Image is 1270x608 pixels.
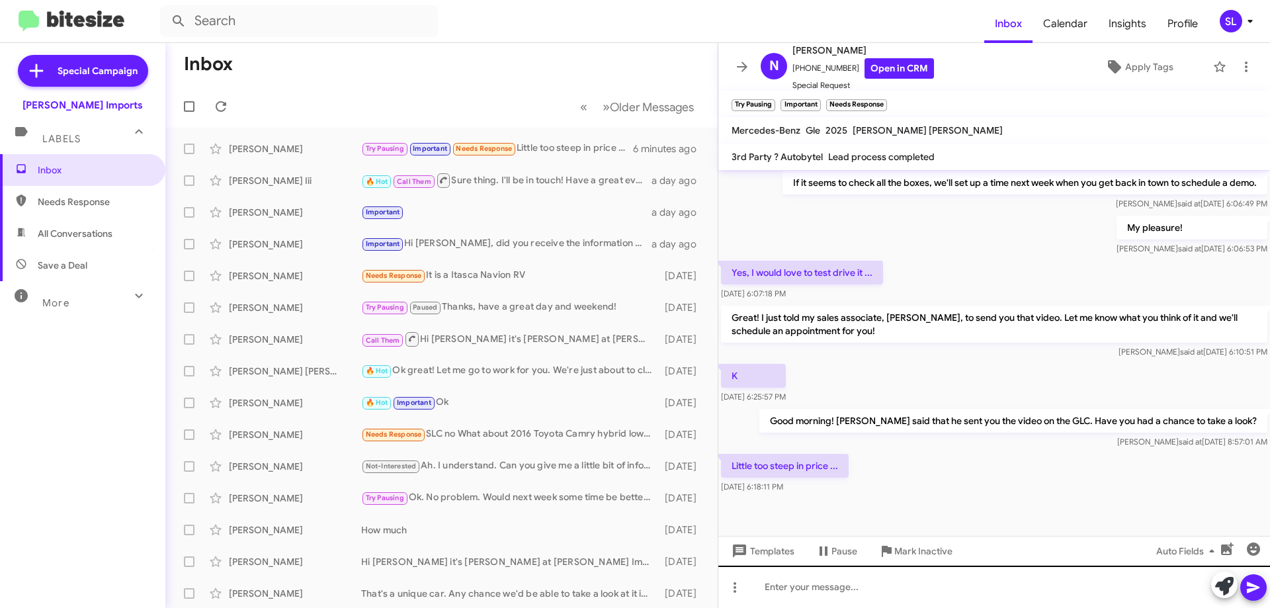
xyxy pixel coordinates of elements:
[718,539,805,563] button: Templates
[732,99,775,111] small: Try Pausing
[658,428,707,441] div: [DATE]
[792,58,934,79] span: [PHONE_NUMBER]
[783,171,1267,195] p: If it seems to check all the boxes, we'll set up a time next week when you get back in town to sc...
[366,239,400,248] span: Important
[658,492,707,505] div: [DATE]
[658,333,707,346] div: [DATE]
[1208,10,1255,32] button: SL
[229,238,361,251] div: [PERSON_NAME]
[853,124,1003,136] span: [PERSON_NAME] [PERSON_NAME]
[633,142,707,155] div: 6 minutes ago
[229,269,361,282] div: [PERSON_NAME]
[1117,216,1267,239] p: My pleasure!
[361,172,652,189] div: Sure thing. I'll be in touch! Have a great evening.
[42,297,69,309] span: More
[366,144,404,153] span: Try Pausing
[361,395,658,410] div: Ok
[658,269,707,282] div: [DATE]
[1146,539,1230,563] button: Auto Fields
[1071,55,1206,79] button: Apply Tags
[361,331,658,347] div: Hi [PERSON_NAME] it's [PERSON_NAME] at [PERSON_NAME] Imports. Big news! Right now, you can lock i...
[1116,198,1267,208] span: [PERSON_NAME] [DATE] 6:06:49 PM
[792,42,934,58] span: [PERSON_NAME]
[38,195,150,208] span: Needs Response
[413,303,437,312] span: Paused
[366,367,388,375] span: 🔥 Hot
[229,142,361,155] div: [PERSON_NAME]
[1157,5,1208,43] a: Profile
[361,458,658,474] div: Ah. I understand. Can you give me a little bit of information on your vehicles condition? Are the...
[366,271,422,280] span: Needs Response
[1179,437,1202,447] span: said at
[865,58,934,79] a: Open in CRM
[1098,5,1157,43] span: Insights
[366,177,388,186] span: 🔥 Hot
[1125,55,1173,79] span: Apply Tags
[361,363,658,378] div: Ok great! Let me go to work for you. We're just about to close but I'll see what we have availabl...
[366,430,422,439] span: Needs Response
[792,79,934,92] span: Special Request
[868,539,963,563] button: Mark Inactive
[572,93,595,120] button: Previous
[366,336,400,345] span: Call Them
[652,238,707,251] div: a day ago
[721,482,783,492] span: [DATE] 6:18:11 PM
[38,259,87,272] span: Save a Deal
[1119,347,1267,357] span: [PERSON_NAME] [DATE] 6:10:51 PM
[361,490,658,505] div: Ok. No problem. Would next week some time be better for you?
[18,55,148,87] a: Special Campaign
[580,99,587,115] span: «
[595,93,702,120] button: Next
[58,64,138,77] span: Special Campaign
[721,392,786,402] span: [DATE] 6:25:57 PM
[38,163,150,177] span: Inbox
[721,364,786,388] p: K
[1178,243,1201,253] span: said at
[1220,10,1242,32] div: SL
[984,5,1033,43] a: Inbox
[456,144,512,153] span: Needs Response
[366,398,388,407] span: 🔥 Hot
[366,494,404,502] span: Try Pausing
[361,427,658,442] div: SLC no What about 2016 Toyota Camry hybrid low miles less than 60k Or 2020 MB GLC 300 approx 80k ...
[1117,437,1267,447] span: [PERSON_NAME] [DATE] 8:57:01 AM
[229,206,361,219] div: [PERSON_NAME]
[658,301,707,314] div: [DATE]
[1180,347,1203,357] span: said at
[366,303,404,312] span: Try Pausing
[361,523,658,537] div: How much
[825,124,847,136] span: 2025
[894,539,952,563] span: Mark Inactive
[1033,5,1098,43] a: Calendar
[805,539,868,563] button: Pause
[229,555,361,568] div: [PERSON_NAME]
[229,587,361,600] div: [PERSON_NAME]
[573,93,702,120] nav: Page navigation example
[361,268,658,283] div: It is a Itasca Navion RV
[732,124,800,136] span: Mercedes-Benz
[831,539,857,563] span: Pause
[603,99,610,115] span: »
[721,306,1267,343] p: Great! I just told my sales associate, [PERSON_NAME], to send you that video. Let me know what yo...
[366,462,417,470] span: Not-Interested
[658,460,707,473] div: [DATE]
[826,99,887,111] small: Needs Response
[229,460,361,473] div: [PERSON_NAME]
[769,56,779,77] span: N
[229,396,361,410] div: [PERSON_NAME]
[806,124,820,136] span: Gle
[732,151,823,163] span: 3rd Party ? Autobytel
[366,208,400,216] span: Important
[828,151,935,163] span: Lead process completed
[721,261,883,284] p: Yes, I would love to test drive it ...
[721,288,786,298] span: [DATE] 6:07:18 PM
[658,365,707,378] div: [DATE]
[658,523,707,537] div: [DATE]
[361,236,652,251] div: Hi [PERSON_NAME], did you receive the information from [PERSON_NAME] [DATE] in regards to the GLA...
[413,144,447,153] span: Important
[1177,198,1201,208] span: said at
[184,54,233,75] h1: Inbox
[229,301,361,314] div: [PERSON_NAME]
